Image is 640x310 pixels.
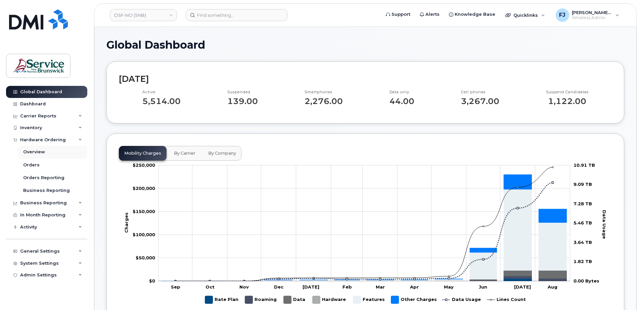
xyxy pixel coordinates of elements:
[205,293,238,306] g: Rate Plan
[574,259,592,264] tspan: 1.82 TB
[136,255,155,260] tspan: $50,000
[162,270,567,281] g: Data
[602,210,607,239] tspan: Data Usage
[391,293,437,306] g: Other Charges
[461,90,499,95] p: Cell phones
[245,293,277,306] g: Roaming
[106,39,624,51] h1: Global Dashboard
[239,284,249,290] tspan: Nov
[162,190,567,281] g: Features
[461,97,499,106] p: 3,267.00
[205,284,215,290] tspan: Oct
[342,284,352,290] tspan: Feb
[574,201,592,206] tspan: 7.28 TB
[142,90,181,95] p: Active
[133,162,155,168] tspan: $250,000
[514,284,531,290] tspan: [DATE]
[274,284,284,290] tspan: Dec
[227,90,258,95] p: Suspended
[390,90,414,95] p: Data only
[574,162,595,168] tspan: 10.91 TB
[487,293,526,306] g: Lines Count
[303,284,319,290] tspan: [DATE]
[174,151,195,156] span: By Carrier
[208,151,236,156] span: By Company
[390,97,414,106] p: 44.00
[574,278,599,283] tspan: 0.00 Bytes
[410,284,419,290] tspan: Apr
[305,97,343,106] p: 2,276.00
[443,293,481,306] g: Data Usage
[546,97,589,106] p: 1,122.00
[574,240,592,245] tspan: 3.64 TB
[574,182,592,187] tspan: 9.09 TB
[133,232,155,237] tspan: $100,000
[305,90,343,95] p: Smartphones
[149,278,155,283] tspan: $0
[119,74,612,84] h2: [DATE]
[205,293,526,306] g: Legend
[227,97,258,106] p: 139.00
[547,284,557,290] tspan: Aug
[124,212,129,233] tspan: Charges
[376,284,385,290] tspan: Mar
[479,284,487,290] tspan: Jun
[133,186,155,191] tspan: $200,000
[313,293,347,306] g: Hardware
[171,284,180,290] tspan: Sep
[142,97,181,106] p: 5,514.00
[124,162,607,306] g: Chart
[574,220,592,226] tspan: 5.46 TB
[284,293,306,306] g: Data
[546,90,589,95] p: Suspend Candidates
[133,209,155,214] tspan: $150,000
[353,293,385,306] g: Features
[444,284,454,290] tspan: May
